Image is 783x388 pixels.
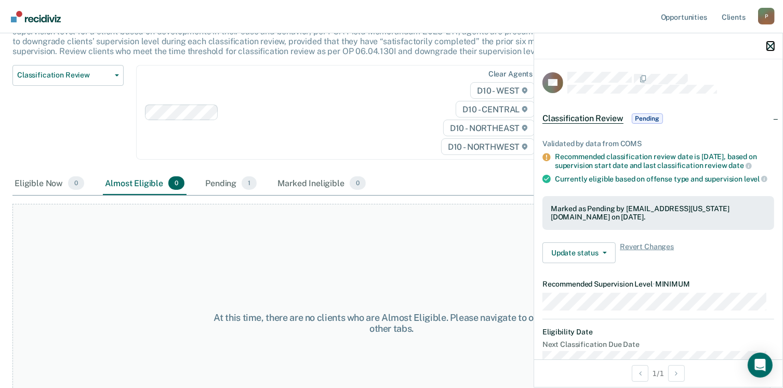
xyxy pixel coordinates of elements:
[456,101,535,118] span: D10 - CENTRAL
[12,172,86,195] div: Eligible Now
[350,176,366,190] span: 0
[632,113,663,124] span: Pending
[542,139,774,148] div: Validated by data from COMS
[653,280,655,288] span: •
[11,11,61,22] img: Recidiviz
[443,120,535,136] span: D10 - NORTHEAST
[542,328,774,337] dt: Eligibility Date
[668,365,685,382] button: Next Opportunity
[275,172,368,195] div: Marked Ineligible
[632,365,648,382] button: Previous Opportunity
[542,113,623,124] span: Classification Review
[620,242,674,263] span: Revert Changes
[748,353,773,378] div: Open Intercom Messenger
[17,71,111,80] span: Classification Review
[488,70,533,79] div: Clear agents
[534,102,782,135] div: Classification ReviewPending
[103,172,187,195] div: Almost Eligible
[542,340,774,349] dt: Next Classification Due Date
[744,175,767,183] span: level
[542,280,774,289] dt: Recommended Supervision Level MINIMUM
[470,82,535,99] span: D10 - WEST
[758,8,775,24] button: Profile dropdown button
[555,174,774,184] div: Currently eligible based on offense type and supervision
[68,176,84,190] span: 0
[758,8,775,24] div: P
[441,138,535,155] span: D10 - NORTHWEST
[242,176,257,190] span: 1
[202,312,581,334] div: At this time, there are no clients who are Almost Eligible. Please navigate to one of the other t...
[542,242,616,263] button: Update status
[534,359,782,387] div: 1 / 1
[555,152,774,170] div: Recommended classification review date is [DATE], based on supervision start date and last classi...
[203,172,259,195] div: Pending
[168,176,184,190] span: 0
[551,204,766,222] div: Marked as Pending by [EMAIL_ADDRESS][US_STATE][DOMAIN_NAME] on [DATE].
